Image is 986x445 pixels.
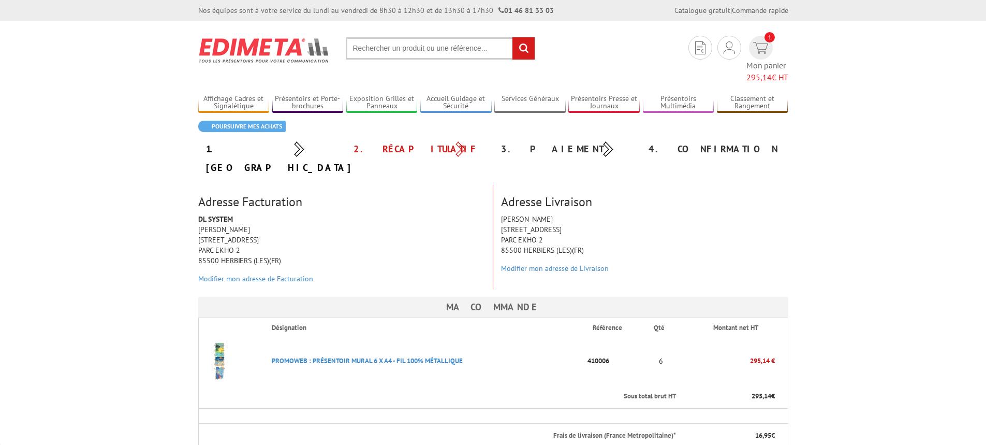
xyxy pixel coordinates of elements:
img: devis rapide [753,42,768,54]
p: € [685,392,775,401]
a: Accueil Guidage et Sécurité [420,94,492,111]
a: Affichage Cadres et Signalétique [198,94,270,111]
span: 295,14 [752,392,771,400]
strong: DL SYSTEM [198,214,233,224]
div: [PERSON_NAME] [STREET_ADDRESS] PARC EKHO 2 85500 HERBIERS (LES)(FR) [493,214,796,279]
a: Présentoirs Presse et Journaux [568,94,640,111]
div: [PERSON_NAME] [STREET_ADDRESS] PARC EKHO 2 85500 HERBIERS (LES)(FR) [190,214,493,289]
a: Présentoirs Multimédia [643,94,714,111]
a: Services Généraux [494,94,566,111]
p: 295,14 € [677,352,775,370]
h3: Ma commande [198,297,788,318]
img: devis rapide [695,41,705,54]
input: rechercher [512,37,535,60]
img: devis rapide [724,41,735,54]
div: 3. Paiement [493,140,641,159]
p: € [685,431,775,441]
span: 295,14 [746,72,772,82]
a: Modifier mon adresse de Facturation [198,274,313,283]
a: Présentoirs et Porte-brochures [272,94,344,111]
a: Exposition Grilles et Panneaux [346,94,418,111]
span: € HT [746,71,788,83]
th: Qté [645,318,677,338]
a: Classement et Rangement [717,94,788,111]
div: | [674,5,788,16]
div: Nos équipes sont à votre service du lundi au vendredi de 8h30 à 12h30 et de 13h30 à 17h30 [198,5,554,16]
a: devis rapide 1 Mon panier 295,14€ HT [746,36,788,83]
div: 4. Confirmation [641,140,788,159]
input: Rechercher un produit ou une référence... [346,37,535,60]
p: 410006 [584,352,645,370]
span: 1 [764,32,775,42]
th: Référence [584,318,645,338]
strong: 01 46 81 33 03 [498,6,554,15]
td: 6 [645,338,677,384]
a: Commande rapide [732,6,788,15]
a: 1. [GEOGRAPHIC_DATA] [206,143,353,174]
th: Désignation [263,318,584,338]
img: PROMOWEB : PRéSENTOIR MURAL 6 X A4 - FIL 100% MéTALLIQUE [199,340,240,382]
span: 16,95 [755,431,771,440]
p: Montant net HT [685,323,787,333]
span: Mon panier [746,60,788,83]
h3: Adresse Livraison [501,195,788,209]
th: Sous total brut HT [198,384,677,409]
a: Modifier mon adresse de Livraison [501,264,609,273]
a: Catalogue gratuit [674,6,730,15]
a: Poursuivre mes achats [198,121,286,132]
h3: Adresse Facturation [198,195,485,209]
a: PROMOWEB : PRéSENTOIR MURAL 6 X A4 - FIL 100% MéTALLIQUE [272,356,463,365]
img: Edimeta [198,31,330,69]
div: 2. Récapitulatif [346,140,493,159]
